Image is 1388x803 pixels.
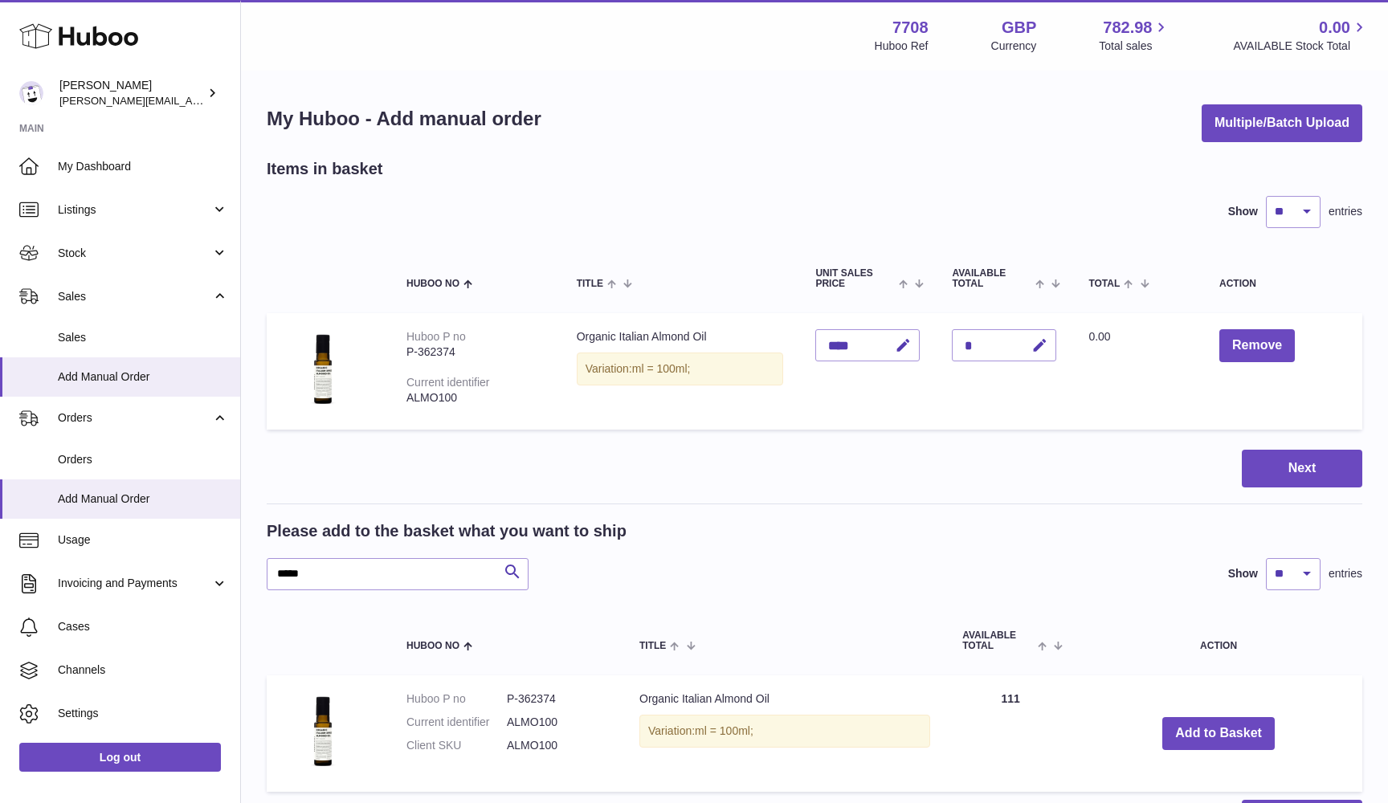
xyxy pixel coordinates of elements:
span: ml = 100ml; [695,724,753,737]
span: Sales [58,330,228,345]
td: Organic Italian Almond Oil [561,313,800,430]
div: Huboo P no [406,330,466,343]
span: Total sales [1099,39,1170,54]
div: [PERSON_NAME] [59,78,204,108]
span: Huboo no [406,279,459,289]
strong: GBP [1002,17,1036,39]
span: Orders [58,452,228,467]
div: Currency [991,39,1037,54]
h2: Please add to the basket what you want to ship [267,520,627,542]
th: Action [1075,614,1362,667]
div: Variation: [639,715,930,748]
span: Total [1088,279,1120,289]
a: Log out [19,743,221,772]
span: Usage [58,532,228,548]
dt: Huboo P no [406,691,507,707]
span: Huboo no [406,641,459,651]
span: Stock [58,246,211,261]
div: Action [1219,279,1346,289]
span: Add Manual Order [58,491,228,507]
dd: P-362374 [507,691,607,707]
div: P-362374 [406,344,545,360]
span: Cases [58,619,228,634]
span: 0.00 [1088,330,1110,343]
span: AVAILABLE Total [962,630,1034,651]
button: Multiple/Batch Upload [1202,104,1362,142]
span: Title [577,279,603,289]
div: Variation: [577,353,784,385]
span: Title [639,641,666,651]
span: Listings [58,202,211,218]
div: Current identifier [406,376,490,389]
div: Huboo Ref [875,39,929,54]
label: Show [1228,566,1258,581]
td: Organic Italian Almond Oil [623,675,946,792]
span: My Dashboard [58,159,228,174]
dd: ALMO100 [507,715,607,730]
span: ml = 100ml; [632,362,691,375]
img: victor@erbology.co [19,81,43,105]
label: Show [1228,204,1258,219]
td: 111 [946,675,1075,792]
span: Sales [58,289,211,304]
span: 0.00 [1319,17,1350,39]
span: AVAILABLE Stock Total [1233,39,1369,54]
div: ALMO100 [406,390,545,406]
button: Remove [1219,329,1295,362]
a: 0.00 AVAILABLE Stock Total [1233,17,1369,54]
span: Invoicing and Payments [58,576,211,591]
button: Next [1242,450,1362,487]
strong: 7708 [892,17,929,39]
span: Settings [58,706,228,721]
span: [PERSON_NAME][EMAIL_ADDRESS][DOMAIN_NAME] [59,94,322,107]
span: AVAILABLE Total [952,268,1031,289]
span: 782.98 [1103,17,1152,39]
span: Orders [58,410,211,426]
span: Add Manual Order [58,369,228,385]
span: Channels [58,662,228,678]
img: Organic Italian Almond Oil [283,691,363,772]
dt: Client SKU [406,738,507,753]
span: Unit Sales Price [815,268,895,289]
span: entries [1329,566,1362,581]
h2: Items in basket [267,158,383,180]
img: Organic Italian Almond Oil [283,329,363,410]
dd: ALMO100 [507,738,607,753]
a: 782.98 Total sales [1099,17,1170,54]
span: entries [1329,204,1362,219]
button: Add to Basket [1162,717,1275,750]
h1: My Huboo - Add manual order [267,106,541,132]
dt: Current identifier [406,715,507,730]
